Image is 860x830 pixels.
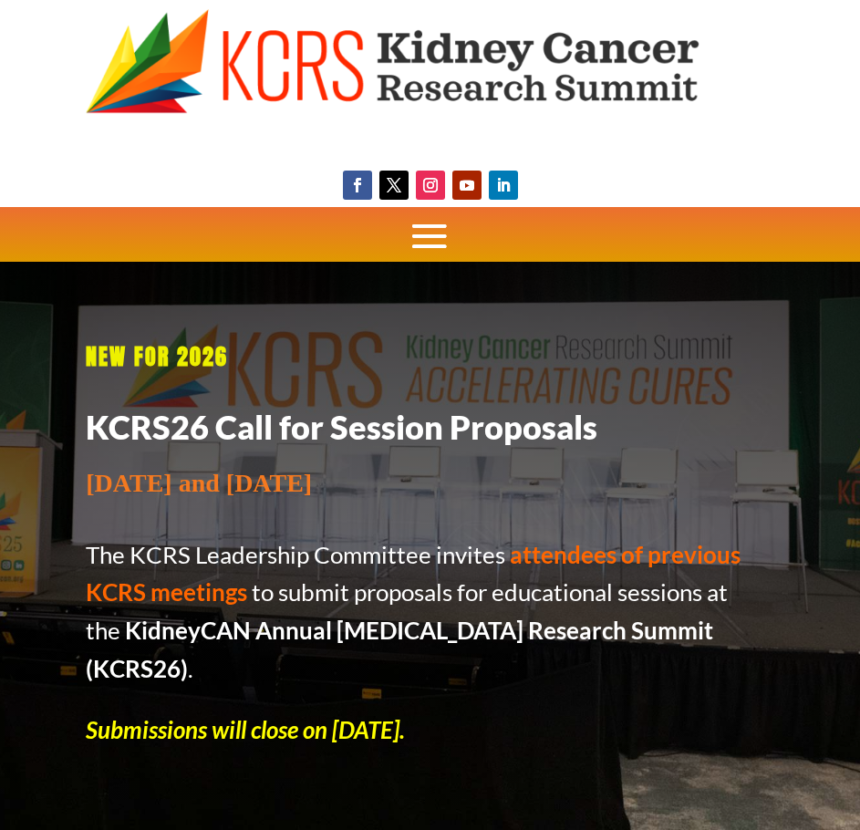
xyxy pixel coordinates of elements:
[86,406,773,458] h1: KCRS26 Call for Session Proposals
[452,171,482,200] a: Follow on Youtube
[86,616,713,683] strong: KidneyCAN Annual [MEDICAL_DATA] Research Summit (KCRS26)
[489,171,518,200] a: Follow on LinkedIn
[86,536,773,711] p: The KCRS Leadership Committee invites to submit proposals for educational sessions at the .
[343,171,372,200] a: Follow on Facebook
[86,715,405,744] strong: Submissions will close on [DATE].
[86,458,773,509] p: [DATE] and [DATE]
[86,335,773,379] p: NEW FOR 2026
[416,171,445,200] a: Follow on Instagram
[86,9,773,116] img: KCRS generic logo wide
[379,171,409,200] a: Follow on X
